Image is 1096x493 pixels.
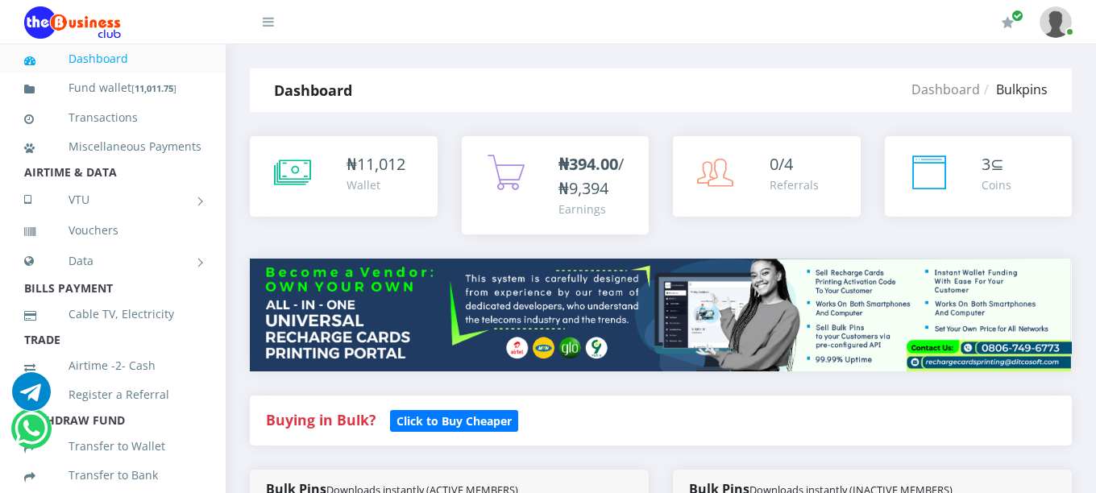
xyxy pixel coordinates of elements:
[462,136,650,234] a: ₦394.00/₦9,394 Earnings
[982,176,1011,193] div: Coins
[250,136,438,217] a: ₦11,012 Wallet
[266,410,376,429] strong: Buying in Bulk?
[24,347,201,384] a: Airtime -2- Cash
[24,296,201,333] a: Cable TV, Electricity
[347,176,405,193] div: Wallet
[982,152,1011,176] div: ⊆
[24,212,201,249] a: Vouchers
[274,81,352,100] strong: Dashboard
[24,128,201,165] a: Miscellaneous Payments
[1011,10,1023,22] span: Renew/Upgrade Subscription
[911,81,980,98] a: Dashboard
[24,180,201,220] a: VTU
[24,6,121,39] img: Logo
[347,152,405,176] div: ₦
[24,376,201,413] a: Register a Referral
[770,153,793,175] span: 0/4
[558,201,633,217] div: Earnings
[558,153,618,175] b: ₦394.00
[131,82,176,94] small: [ ]
[770,176,819,193] div: Referrals
[396,413,512,429] b: Click to Buy Cheaper
[980,80,1048,99] li: Bulkpins
[135,82,173,94] b: 11,011.75
[673,136,861,217] a: 0/4 Referrals
[982,153,990,175] span: 3
[24,241,201,281] a: Data
[24,99,201,136] a: Transactions
[1040,6,1072,38] img: User
[250,259,1072,371] img: multitenant_rcp.png
[357,153,405,175] span: 11,012
[1002,16,1014,29] i: Renew/Upgrade Subscription
[390,410,518,429] a: Click to Buy Cheaper
[558,153,624,199] span: /₦9,394
[24,428,201,465] a: Transfer to Wallet
[15,421,48,448] a: Chat for support
[24,69,201,107] a: Fund wallet[11,011.75]
[24,40,201,77] a: Dashboard
[12,384,51,411] a: Chat for support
